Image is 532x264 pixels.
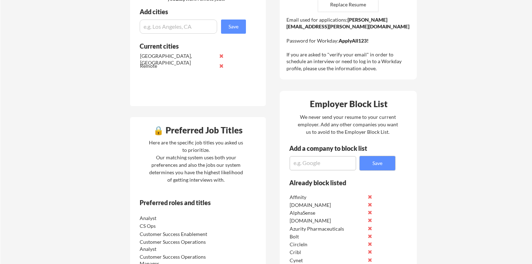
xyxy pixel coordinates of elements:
[140,231,215,238] div: Customer Success Enablement
[290,233,365,240] div: Bolt
[290,241,365,248] div: CircleIn
[290,202,365,209] div: [DOMAIN_NAME]
[140,53,215,66] div: [GEOGRAPHIC_DATA], [GEOGRAPHIC_DATA]
[360,156,395,170] button: Save
[140,9,248,15] div: Add cities
[147,139,245,183] div: Here are the specific job titles you asked us to prioritize. Our matching system uses both your p...
[290,217,365,224] div: [DOMAIN_NAME]
[132,126,264,134] div: 🔒 Preferred Job Titles
[140,222,215,230] div: CS Ops
[290,225,365,232] div: Azurity Pharmaceuticals
[286,17,409,30] strong: [PERSON_NAME][EMAIL_ADDRESS][PERSON_NAME][DOMAIN_NAME]
[290,249,365,256] div: Cribl
[297,113,398,136] div: We never send your resume to your current employer. Add any other companies you want us to avoid ...
[140,238,215,252] div: Customer Success Operations Analyst
[221,20,246,34] button: Save
[290,257,365,264] div: Cynet
[289,180,386,186] div: Already block listed
[289,145,378,152] div: Add a company to block list
[140,43,238,49] div: Current cities
[339,38,369,44] strong: ApplyAll123!
[283,100,415,108] div: Employer Block List
[286,16,412,72] div: Email used for applications: Password for Workday: If you are asked to "verify your email" in ord...
[140,62,215,70] div: Remote
[290,209,365,216] div: AlphaSense
[290,194,365,201] div: Affinity
[140,215,215,222] div: Analyst
[140,20,217,34] input: e.g. Los Angeles, CA
[140,199,236,206] div: Preferred roles and titles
